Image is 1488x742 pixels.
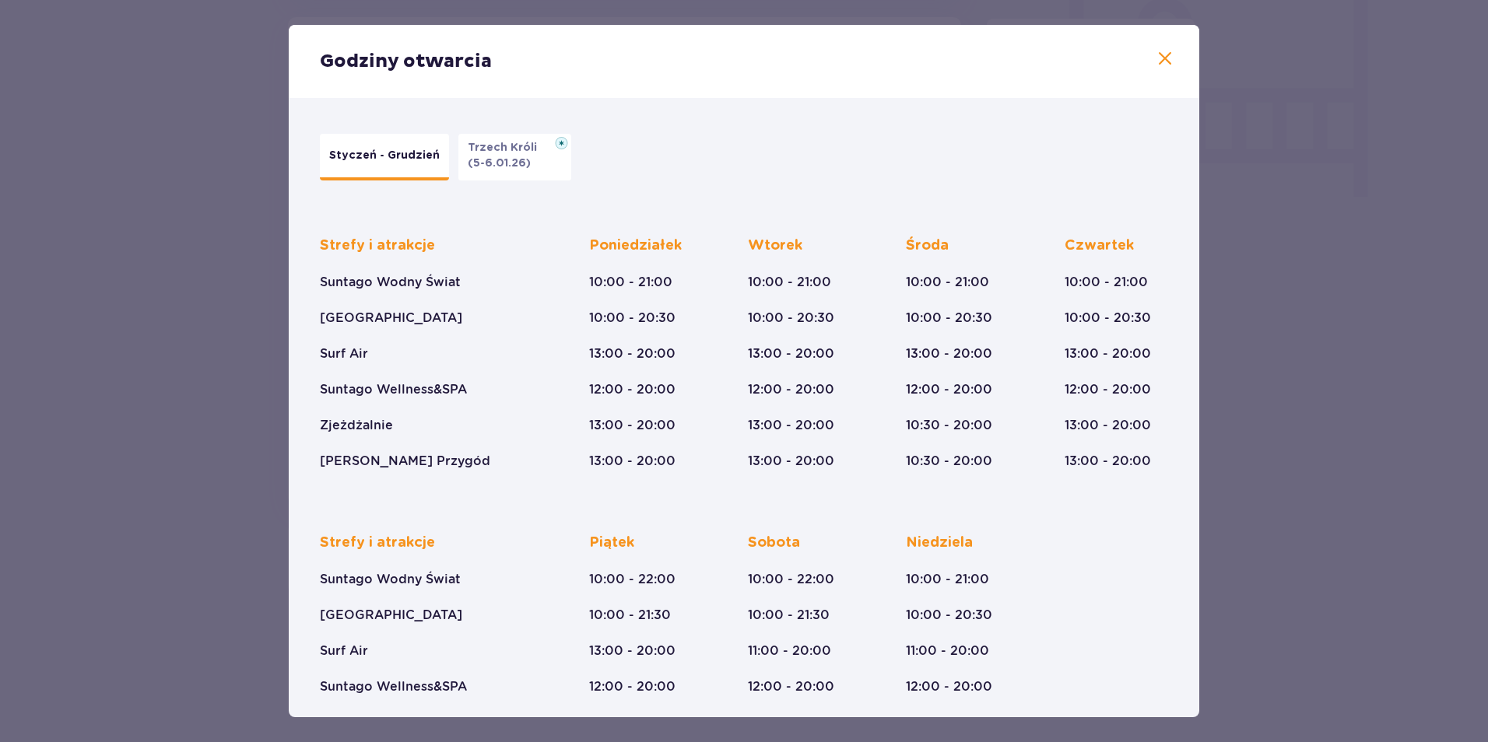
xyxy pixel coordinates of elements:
p: 13:00 - 20:00 [589,453,676,470]
p: 13:00 - 20:00 [1065,417,1151,434]
p: Suntago Wodny Świat [320,571,461,588]
p: 11:00 - 20:00 [906,642,989,660]
p: Czwartek [1065,236,1134,255]
p: Surf Air [320,642,368,660]
p: 13:00 - 20:00 [748,417,834,434]
p: Niedziela [906,534,973,552]
p: 10:00 - 21:30 [589,607,671,624]
p: Środa [906,236,949,255]
p: 10:00 - 21:00 [748,274,831,291]
p: 10:00 - 20:30 [748,310,834,327]
button: Trzech Króli(5-6.01.26) [458,134,571,180]
p: 13:00 - 20:00 [748,453,834,470]
p: 13:00 - 20:00 [589,642,676,660]
p: Zjeżdżalnie [320,417,393,434]
button: Styczeń - Grudzień [320,134,449,180]
p: Zjeżdżalnie [320,714,393,731]
p: Piątek [589,534,634,552]
p: Trzech Króli [468,140,546,156]
p: [PERSON_NAME] Przygód [320,453,490,470]
p: 12:00 - 20:00 [906,381,992,398]
p: 11:00 - 20:00 [748,642,831,660]
p: 10:00 - 20:30 [906,310,992,327]
p: 12:00 - 20:00 [589,678,676,695]
p: 13:00 - 20:00 [906,345,992,362]
p: Godziny otwarcia [320,50,492,73]
p: 10:00 - 20:30 [1065,310,1151,327]
p: 10:30 - 20:00 [906,453,992,470]
p: 10:00 - 20:00 [906,714,994,731]
p: 10:00 - 20:30 [906,607,992,624]
p: Suntago Wodny Świat [320,274,461,291]
p: 13:00 - 20:00 [1065,345,1151,362]
p: 12:00 - 20:00 [906,678,992,695]
p: 10:00 - 21:00 [906,274,989,291]
p: 10:30 - 20:00 [906,417,992,434]
p: 10:00 - 21:00 [1065,274,1148,291]
p: 13:00 - 20:00 [1065,453,1151,470]
p: 13:00 - 20:00 [589,345,676,362]
p: 12:00 - 20:00 [748,678,834,695]
p: Wtorek [748,236,802,255]
p: Suntago Wellness&SPA [320,678,467,695]
p: 12:00 - 20:00 [1065,381,1151,398]
p: 13:00 - 20:00 [589,417,676,434]
p: 13:00 - 21:00 [589,714,671,731]
p: 12:00 - 20:00 [589,381,676,398]
p: [GEOGRAPHIC_DATA] [320,607,462,624]
p: Strefy i atrakcje [320,534,435,552]
p: Poniedziałek [589,236,682,255]
p: 10:00 - 22:00 [748,571,834,588]
p: Styczeń - Grudzień [329,148,440,163]
p: 10:00 - 21:00 [906,571,989,588]
p: 12:00 - 20:00 [748,381,834,398]
p: 10:00 - 22:00 [589,571,676,588]
p: 10:00 - 21:30 [748,607,830,624]
p: [GEOGRAPHIC_DATA] [320,310,462,327]
p: Suntago Wellness&SPA [320,381,467,398]
p: (5-6.01.26) [468,156,531,171]
p: 10:00 - 21:00 [748,714,831,731]
p: 10:00 - 21:00 [589,274,672,291]
p: Surf Air [320,345,368,362]
p: 13:00 - 20:00 [748,345,834,362]
p: 10:00 - 20:30 [589,310,676,327]
p: Sobota [748,534,800,552]
p: Strefy i atrakcje [320,236,435,255]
